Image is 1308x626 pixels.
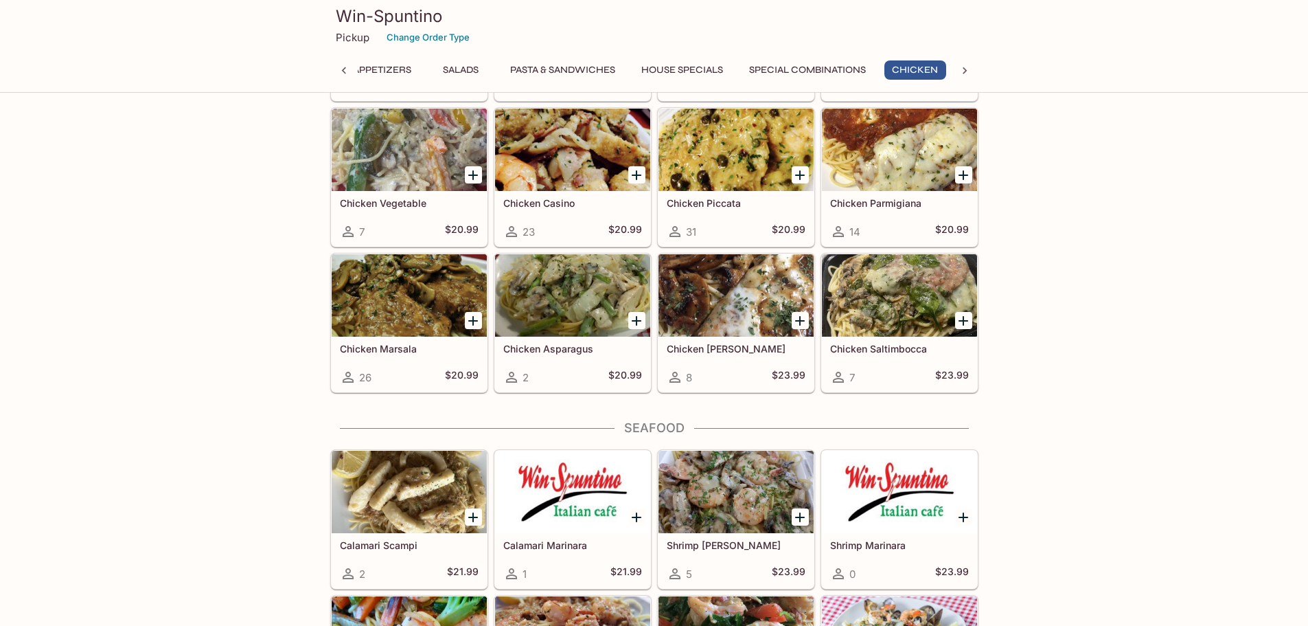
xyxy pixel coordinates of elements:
button: Add Chicken Parmigiana [955,166,972,183]
h5: Chicken [PERSON_NAME] [667,343,805,355]
span: 31 [686,225,696,238]
button: Add Shrimp Marinara [955,508,972,526]
span: 0 [849,568,856,581]
div: Shrimp Marinara [822,451,977,533]
h5: Chicken Casino [503,197,642,209]
div: Chicken Casino [495,109,650,191]
button: Salads [430,60,492,80]
button: Add Chicken Asparagus [628,312,645,329]
h5: Chicken Marsala [340,343,479,355]
span: 5 [686,568,692,581]
h5: $20.99 [445,223,479,240]
span: 7 [359,225,365,238]
button: Add Chicken Piccata [792,166,809,183]
button: Add Calamari Marinara [628,508,645,526]
h5: $23.99 [935,566,969,582]
span: 23 [523,225,535,238]
h5: Chicken Piccata [667,197,805,209]
button: Add Chicken Sorrentino [792,312,809,329]
button: Add Shrimp Alfredo [792,508,809,526]
a: Shrimp [PERSON_NAME]5$23.99 [658,450,814,589]
h5: Calamari Scampi [340,539,479,551]
h5: Calamari Marinara [503,539,642,551]
div: Chicken Parmigiana [822,109,977,191]
h5: Chicken Parmigiana [830,197,969,209]
h5: $23.99 [772,369,805,385]
div: Shrimp Alfredo [658,451,814,533]
span: 2 [523,371,529,384]
div: Chicken Vegetable [332,109,487,191]
h5: Chicken Vegetable [340,197,479,209]
div: Chicken Saltimbocca [822,254,977,337]
h5: $21.99 [447,566,479,582]
h5: $20.99 [772,223,805,240]
span: 1 [523,568,527,581]
h5: $20.99 [445,369,479,385]
p: Pickup [336,31,369,44]
h5: Chicken Saltimbocca [830,343,969,355]
a: Chicken Saltimbocca7$23.99 [821,254,978,392]
a: Chicken [PERSON_NAME]8$23.99 [658,254,814,392]
a: Chicken Parmigiana14$20.99 [821,108,978,247]
h5: $20.99 [608,369,642,385]
a: Chicken Piccata31$20.99 [658,108,814,247]
h5: Chicken Asparagus [503,343,642,355]
div: Chicken Sorrentino [658,254,814,337]
h3: Win-Spuntino [336,5,973,27]
button: Change Order Type [380,27,476,48]
h5: $23.99 [935,369,969,385]
span: 8 [686,371,692,384]
span: 7 [849,371,855,384]
h4: Seafood [330,421,978,436]
button: Add Calamari Scampi [465,508,482,526]
button: House Specials [634,60,731,80]
h5: $23.99 [772,566,805,582]
button: Pasta & Sandwiches [503,60,623,80]
div: Calamari Scampi [332,451,487,533]
div: Chicken Asparagus [495,254,650,337]
a: Calamari Marinara1$21.99 [494,450,651,589]
span: 14 [849,225,860,238]
a: Chicken Asparagus2$20.99 [494,254,651,392]
button: Chicken [884,60,946,80]
h5: $21.99 [610,566,642,582]
h5: $20.99 [608,223,642,240]
a: Chicken Casino23$20.99 [494,108,651,247]
div: Chicken Piccata [658,109,814,191]
a: Calamari Scampi2$21.99 [331,450,487,589]
span: 2 [359,568,365,581]
h5: $20.99 [935,223,969,240]
h5: Shrimp [PERSON_NAME] [667,539,805,551]
span: 26 [359,371,371,384]
button: Add Chicken Saltimbocca [955,312,972,329]
button: Add Chicken Marsala [465,312,482,329]
h5: Shrimp Marinara [830,539,969,551]
a: Shrimp Marinara0$23.99 [821,450,978,589]
div: Chicken Marsala [332,254,487,337]
button: Special Combinations [742,60,873,80]
button: Add Chicken Casino [628,166,645,183]
button: Add Chicken Vegetable [465,166,482,183]
button: Appetizers [345,60,419,80]
a: Chicken Marsala26$20.99 [331,254,487,392]
div: Calamari Marinara [495,451,650,533]
a: Chicken Vegetable7$20.99 [331,108,487,247]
